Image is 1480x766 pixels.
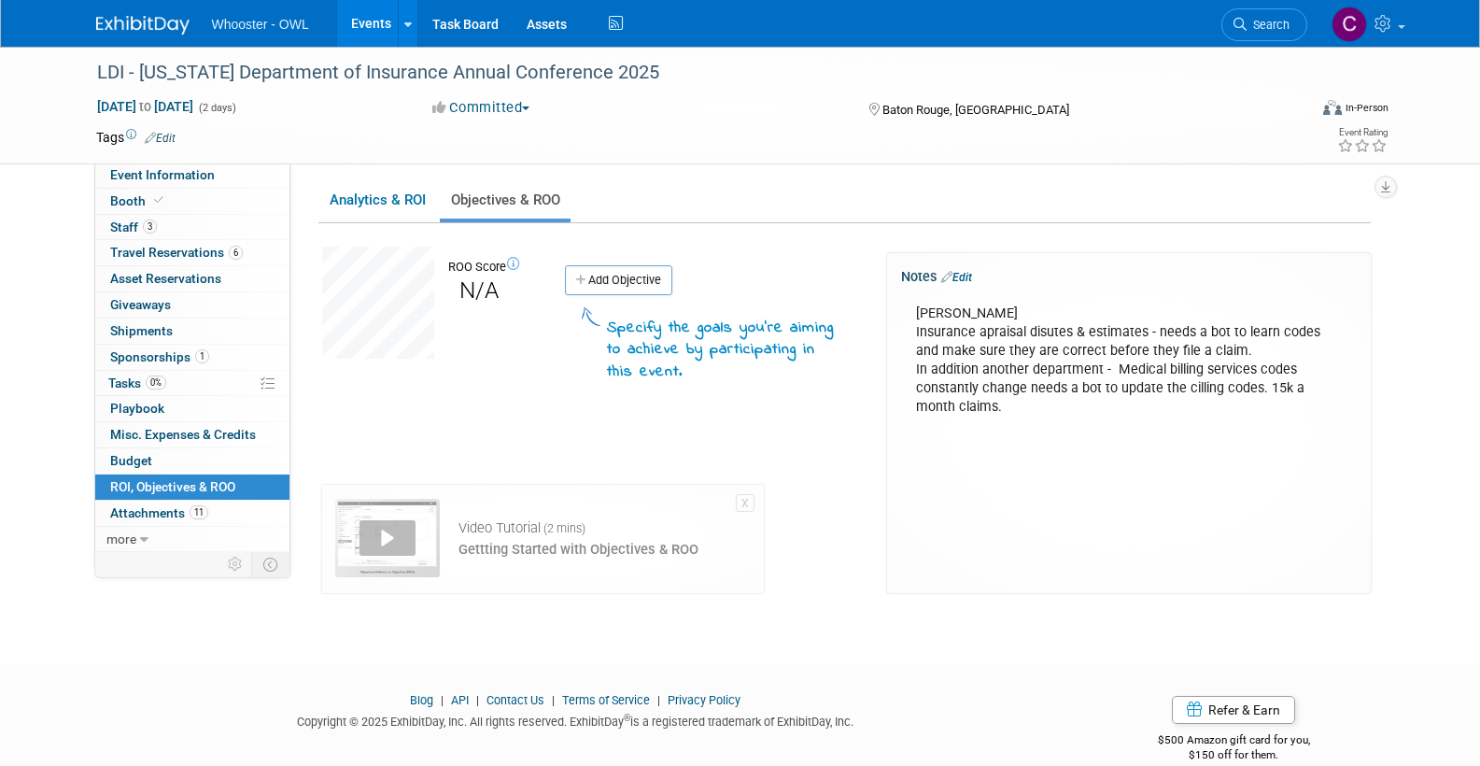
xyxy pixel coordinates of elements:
div: In-Person [1345,101,1388,115]
a: Analytics & ROI [318,182,436,219]
span: to [136,99,154,114]
img: Format-Inperson.png [1323,100,1342,115]
i: Booth reservation complete [154,195,163,206]
a: Edit [941,271,972,284]
div: Event Rating [1337,128,1388,137]
a: Budget [95,448,289,474]
a: Privacy Policy [668,693,740,707]
div: [PERSON_NAME] Insurance apraisal disutes & estimates - needs a bot to learn codes and make sure t... [903,295,1355,426]
a: Blog [410,693,433,707]
span: more [106,532,136,546]
div: LDI - [US_STATE] Department of Insurance Annual Conference 2025 [91,56,1279,90]
span: Travel Reservations [110,245,243,260]
span: | [547,693,559,707]
span: 11 [190,505,208,519]
div: Play [359,520,416,556]
a: Playbook [95,396,289,421]
a: Refer & Earn [1172,696,1295,724]
a: Event Information [95,163,289,188]
img: ExhibitDay [96,16,190,35]
td: Tags [96,128,176,147]
span: 1 [195,349,209,363]
td: Toggle Event Tabs [251,552,289,576]
a: Shipments [95,319,289,344]
button: X [736,494,754,512]
span: Misc. Expenses & Credits [110,427,256,442]
span: Staff [110,220,157,234]
span: Shipments [110,323,173,338]
span: Asset Reservations [110,271,221,286]
span: | [472,693,484,707]
span: Playbook [110,401,164,416]
span: Booth [110,193,167,208]
a: Tasks0% [95,371,289,396]
a: Misc. Expenses & Credits [95,422,289,447]
span: 6 [229,246,243,260]
a: Add Objective [565,265,672,295]
a: ROI, Objectives & ROO [95,475,289,500]
div: N/A [450,277,508,305]
span: Event Information [110,167,215,182]
span: Tasks [108,376,166,390]
a: Sponsorships1 [95,345,289,370]
a: Asset Reservations [95,266,289,291]
span: [DATE] [DATE] [96,98,194,115]
a: Booth [95,189,289,214]
a: Objectives & ROO [440,182,571,219]
span: Budget [110,453,152,468]
a: Giveaways [95,292,289,318]
span: Baton Rouge, [GEOGRAPHIC_DATA] [882,103,1069,117]
span: | [436,693,448,707]
a: Staff3 [95,215,289,240]
div: Notes [901,267,1357,287]
span: (2 days) [197,102,236,114]
span: Whooster - OWL [212,17,309,32]
span: Sponsorships [110,349,209,364]
a: Travel Reservations6 [95,240,289,265]
span: Giveaways [110,297,171,312]
div: Event Format [1197,97,1389,125]
img: Clare Louise Southcombe [1332,7,1367,42]
span: Attachments [110,505,208,520]
a: Terms of Service [562,693,650,707]
a: Attachments11 [95,501,289,526]
span: ROI, Objectives & ROO [110,479,235,494]
span: 3 [143,220,157,234]
a: Contact Us [486,693,544,707]
span: Search [1247,18,1290,32]
div: Video Tutorial [458,518,698,538]
a: Search [1221,8,1307,41]
div: Specify the goals you're aiming to achieve by participating in this event. [607,318,845,384]
div: ROO Score [448,259,520,277]
a: API [451,693,469,707]
a: Edit [145,132,176,145]
div: $150 off for them. [1083,747,1385,763]
div: Copyright © 2025 ExhibitDay, Inc. All rights reserved. ExhibitDay is a registered trademark of Ex... [96,709,1056,731]
div: $500 Amazon gift card for you, [1083,720,1385,763]
button: Committed [426,98,537,118]
span: (2 mins) [543,520,585,537]
span: | [653,693,665,707]
sup: ® [624,713,630,723]
div: Gettting Started with Objectives & ROO [458,540,698,560]
span: 0% [146,376,166,390]
a: more [95,527,289,552]
td: Personalize Event Tab Strip [219,552,252,576]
